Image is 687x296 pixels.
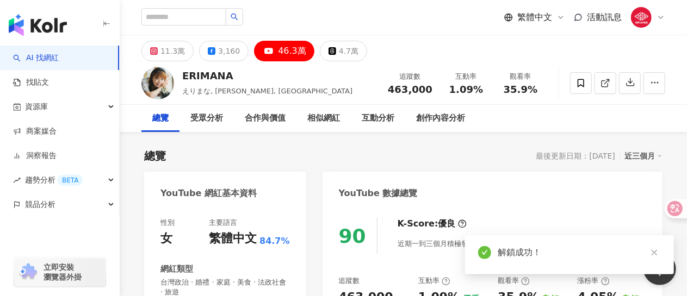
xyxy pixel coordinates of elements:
[388,84,432,95] span: 463,000
[13,126,57,137] a: 商案媒合
[13,53,59,64] a: searchAI 找網紅
[160,230,172,247] div: 女
[13,150,57,161] a: 洞察報告
[144,148,166,163] div: 總覽
[199,41,249,61] button: 3,160
[141,41,194,61] button: 11.3萬
[190,112,223,125] div: 受眾分析
[478,246,491,259] span: check-circle
[259,235,290,247] span: 84.7%
[245,112,286,125] div: 合作與價值
[500,71,541,82] div: 觀看率
[651,249,658,256] span: close
[44,262,82,282] span: 立即安裝 瀏覽器外掛
[182,87,352,95] span: えりまな, [PERSON_NAME], [GEOGRAPHIC_DATA]
[13,77,49,88] a: 找貼文
[339,225,366,247] div: 90
[141,67,174,99] img: KOL Avatar
[209,230,257,247] div: 繁體中文
[160,187,257,199] div: YouTube 網紅基本資料
[14,257,106,287] a: chrome extension立即安裝 瀏覽器外掛
[25,168,83,192] span: 趨勢分析
[553,232,585,254] button: 查看說明
[339,43,358,59] div: 4.7萬
[307,112,340,125] div: 相似網紅
[587,12,622,22] span: 活動訊息
[160,263,193,275] div: 網紅類型
[624,149,663,163] div: 近三個月
[416,112,465,125] div: 創作內容分析
[631,7,652,28] img: GD.jpg
[278,43,306,59] div: 46.3萬
[320,41,367,61] button: 4.7萬
[58,175,83,186] div: BETA
[339,187,418,199] div: YouTube 數據總覽
[339,276,360,286] div: 追蹤數
[517,11,552,23] span: 繁體中文
[25,95,48,119] span: 資源庫
[254,41,314,61] button: 46.3萬
[449,84,483,95] span: 1.09%
[536,152,615,160] div: 最後更新日期：[DATE]
[218,43,240,59] div: 3,160
[498,246,661,259] div: 解鎖成功！
[504,84,537,95] span: 35.9%
[388,71,432,82] div: 追蹤數
[362,112,394,125] div: 互動分析
[398,218,467,230] div: K-Score :
[17,263,39,281] img: chrome extension
[438,218,456,230] div: 優良
[398,232,585,254] div: 近期一到三個月積極發文，且漲粉率與互動率高。
[160,43,185,59] div: 11.3萬
[182,69,352,83] div: ERIMANA
[152,112,169,125] div: 總覽
[160,218,175,228] div: 性別
[9,14,67,36] img: logo
[25,192,55,217] span: 競品分析
[13,177,21,184] span: rise
[445,71,487,82] div: 互動率
[418,276,450,286] div: 互動率
[209,218,237,228] div: 主要語言
[231,13,238,21] span: search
